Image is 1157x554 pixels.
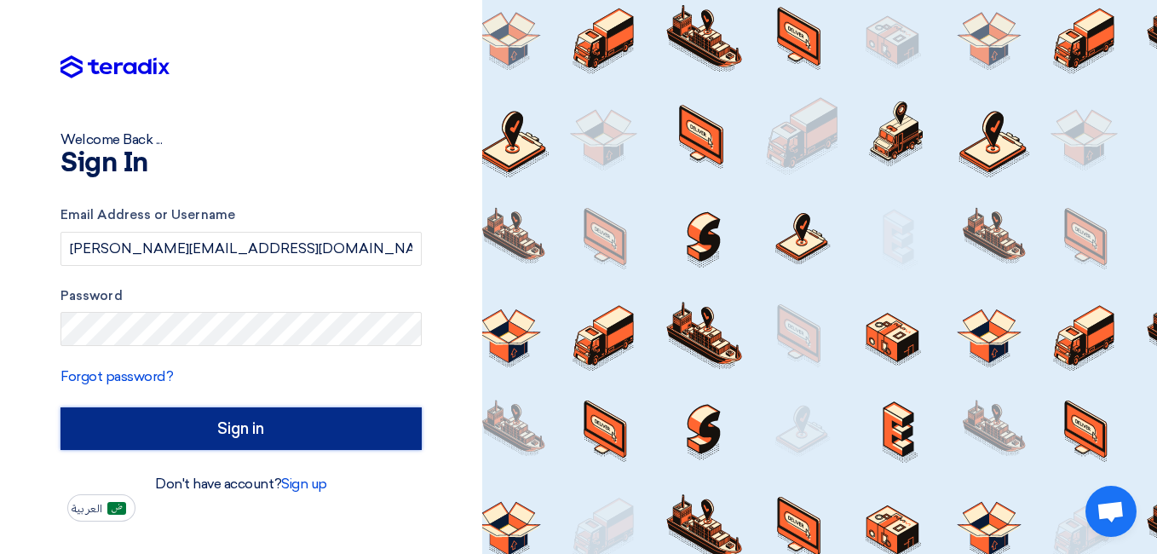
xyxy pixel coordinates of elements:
div: Open chat [1085,486,1137,537]
h1: Sign In [60,150,422,177]
input: Sign in [60,407,422,450]
div: Welcome Back ... [60,130,422,150]
div: Don't have account? [60,474,422,494]
button: العربية [67,494,135,522]
input: Enter your business email or username [60,232,422,266]
label: Email Address or Username [60,205,422,225]
a: Forgot password? [60,368,173,384]
img: Teradix logo [60,55,170,79]
label: Password [60,286,422,306]
a: Sign up [281,476,327,492]
img: ar-AR.png [107,502,126,515]
span: العربية [72,503,102,515]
